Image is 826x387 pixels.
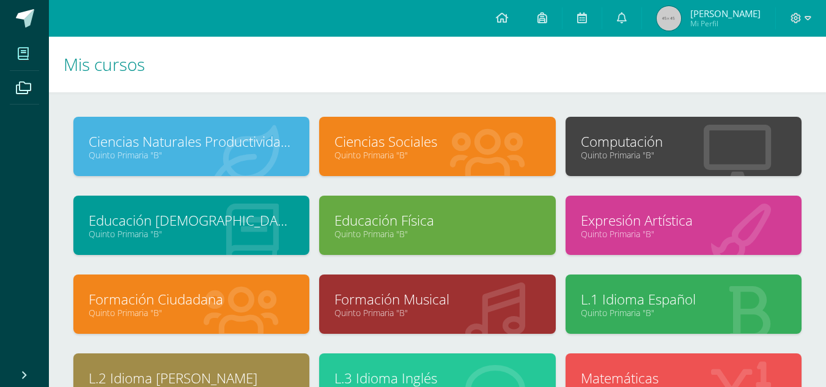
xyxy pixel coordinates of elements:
a: Quinto Primaria "B" [581,307,786,319]
a: Expresión Artística [581,211,786,230]
a: Quinto Primaria "B" [334,307,540,319]
img: 45x45 [657,6,681,31]
a: Quinto Primaria "B" [89,149,294,161]
span: Mi Perfil [690,18,761,29]
a: Quinto Primaria "B" [581,228,786,240]
a: Computación [581,132,786,151]
a: Quinto Primaria "B" [334,228,540,240]
a: Quinto Primaria "B" [89,228,294,240]
a: Educación Física [334,211,540,230]
a: Quinto Primaria "B" [334,149,540,161]
a: Ciencias Sociales [334,132,540,151]
a: Quinto Primaria "B" [89,307,294,319]
a: Formación Ciudadana [89,290,294,309]
a: Ciencias Naturales Productividad y Desarrollo [89,132,294,151]
a: Formación Musical [334,290,540,309]
a: L.1 Idioma Español [581,290,786,309]
a: Educación [DEMOGRAPHIC_DATA] [89,211,294,230]
span: [PERSON_NAME] [690,7,761,20]
a: Quinto Primaria "B" [581,149,786,161]
span: Mis cursos [64,53,145,76]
